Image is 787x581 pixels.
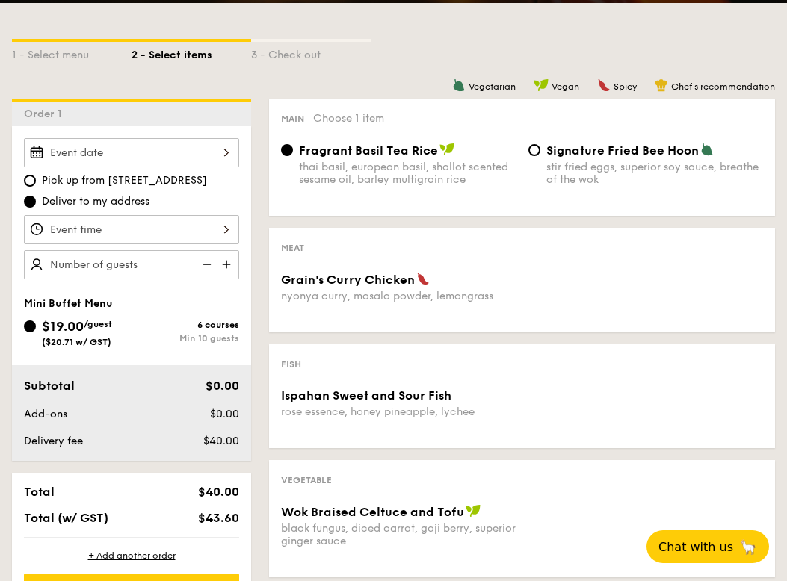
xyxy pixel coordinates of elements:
[281,114,304,124] span: Main
[24,250,239,279] input: Number of guests
[281,388,451,403] span: Ispahan Sweet and Sour Fish
[24,108,68,120] span: Order 1
[452,78,466,92] img: icon-vegetarian.fe4039eb.svg
[281,144,293,156] input: Fragrant Basil Tea Ricethai basil, european basil, shallot scented sesame oil, barley multigrain ...
[84,319,112,329] span: /guest
[281,359,301,370] span: Fish
[24,196,36,208] input: Deliver to my address
[24,379,75,393] span: Subtotal
[24,408,67,420] span: Add-ons
[597,78,611,92] img: icon-spicy.37a8142b.svg
[281,522,516,547] div: black fungus, diced carrot, goji berry, superior ginger sauce
[132,333,239,344] div: Min 10 guests
[671,81,775,92] span: Chef's recommendation
[42,194,149,209] span: Deliver to my address
[313,112,384,125] span: Choose 1 item
[194,250,217,279] img: icon-reduce.1d2dbef1.svg
[281,290,516,302] div: nyonya curry, masala powder, lemongrass
[528,144,540,156] input: Signature Fried Bee Hoonstir fried eggs, superior soy sauce, breathe of the wok
[198,511,239,525] span: $43.60
[132,320,239,330] div: 6 courses
[281,243,304,253] span: Meat
[469,81,516,92] span: Vegetarian
[24,550,239,562] div: + Add another order
[24,175,36,187] input: Pick up from [STREET_ADDRESS]
[24,138,239,167] input: Event date
[546,161,764,186] div: stir fried eggs, superior soy sauce, breathe of the wok
[281,273,415,287] span: Grain's Curry Chicken
[552,81,579,92] span: Vegan
[203,435,239,447] span: $40.00
[42,173,207,188] span: Pick up from [STREET_ADDRESS]
[132,42,251,63] div: 2 - Select items
[42,337,111,347] span: ($20.71 w/ GST)
[24,215,239,244] input: Event time
[439,143,454,156] img: icon-vegan.f8ff3823.svg
[655,78,668,92] img: icon-chef-hat.a58ddaea.svg
[546,143,699,158] span: Signature Fried Bee Hoon
[534,78,549,92] img: icon-vegan.f8ff3823.svg
[646,530,769,563] button: Chat with us🦙
[217,250,239,279] img: icon-add.58712e84.svg
[24,320,36,332] input: $19.00/guest($20.71 w/ GST)6 coursesMin 10 guests
[281,505,464,519] span: Wok Braised Celtuce and Tofu
[24,297,113,310] span: Mini Buffet Menu
[206,379,239,393] span: $0.00
[281,475,332,485] span: Vegetable
[281,406,516,418] div: rose essence, honey pineapple, lychee
[42,318,84,335] span: $19.00
[700,143,714,156] img: icon-vegetarian.fe4039eb.svg
[24,435,83,447] span: Delivery fee
[210,408,239,420] span: $0.00
[466,504,481,518] img: icon-vegan.f8ff3823.svg
[416,272,430,285] img: icon-spicy.37a8142b.svg
[24,511,108,525] span: Total (w/ GST)
[299,161,516,186] div: thai basil, european basil, shallot scented sesame oil, barley multigrain rice
[739,538,757,556] span: 🦙
[24,485,55,499] span: Total
[12,42,132,63] div: 1 - Select menu
[198,485,239,499] span: $40.00
[299,143,438,158] span: Fragrant Basil Tea Rice
[251,42,371,63] div: 3 - Check out
[658,540,733,554] span: Chat with us
[614,81,637,92] span: Spicy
